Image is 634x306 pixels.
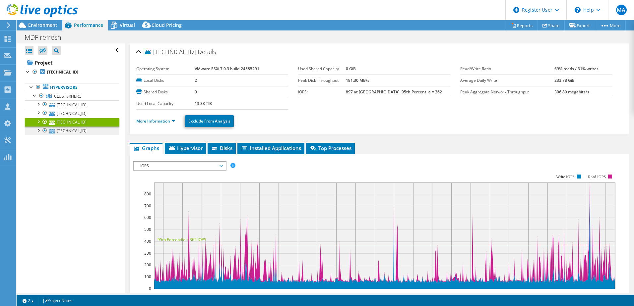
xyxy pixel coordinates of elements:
span: Performance [74,22,103,28]
span: Installed Applications [241,145,301,151]
text: 10:00 [581,292,591,298]
b: VMware ESXi 7.0.3 build-24585291 [195,66,259,72]
span: Virtual [120,22,135,28]
label: Peak Disk Throughput [298,77,346,84]
a: Hypervisors [25,83,119,92]
text: 13:00 [177,292,187,298]
text: 15:00 [216,292,226,298]
span: MA [616,5,627,15]
span: [TECHNICAL_ID] [145,49,196,55]
text: 05:00 [484,292,495,298]
a: More Information [136,118,175,124]
text: 03:00 [446,292,456,298]
text: 0 [149,286,151,291]
text: 95th Percentile = 362 IOPS [158,237,206,242]
text: 11:00 [600,292,610,298]
b: 0 [195,89,197,95]
text: 17:00 [254,292,264,298]
label: Used Local Capacity [136,100,195,107]
span: Environment [28,22,57,28]
text: 19:00 [292,292,303,298]
text: 700 [144,203,151,209]
a: Export [564,20,595,30]
b: 13.33 TiB [195,101,212,106]
a: Reports [506,20,538,30]
b: 2 [195,77,197,83]
text: 07:00 [523,292,533,298]
text: 200 [144,262,151,268]
text: 02:00 [427,292,437,298]
span: Cloud Pricing [152,22,182,28]
b: [TECHNICAL_ID] [47,69,78,75]
text: 300 [144,250,151,256]
a: CLUSTERHERC [25,92,119,100]
text: 00:00 [389,292,399,298]
text: 09:00 [561,292,572,298]
text: 21:00 [331,292,341,298]
a: [TECHNICAL_ID] [25,109,119,118]
label: Used Shared Capacity [298,66,346,72]
text: 500 [144,227,151,232]
svg: \n [575,7,581,13]
span: Disks [211,145,232,151]
label: Peak Aggregate Network Throughput [460,89,554,95]
text: 22:00 [350,292,360,298]
span: Details [198,48,216,56]
b: 69% reads / 31% writes [554,66,599,72]
text: 23:00 [369,292,380,298]
span: Hypervisor [168,145,203,151]
label: Local Disks [136,77,195,84]
h1: MDF refresh [22,34,72,41]
text: Write IOPS [556,175,575,179]
text: 100 [144,274,151,280]
a: Project Notes [38,296,77,305]
b: 233.78 GiB [554,77,575,83]
text: 08:00 [542,292,552,298]
text: 18:00 [273,292,284,298]
a: Project [25,57,119,68]
a: 2 [18,296,38,305]
text: 06:00 [504,292,514,298]
text: 600 [144,215,151,220]
span: Graphs [133,145,159,151]
b: 897 at [GEOGRAPHIC_DATA], 95th Percentile = 362 [346,89,442,95]
a: Exclude From Analysis [185,115,234,127]
a: More [595,20,626,30]
b: 0 GiB [346,66,356,72]
label: IOPS: [298,89,346,95]
text: 04:00 [465,292,475,298]
text: 12:00 [158,292,168,298]
b: 181.30 MB/s [346,77,369,83]
text: Read IOPS [588,175,606,179]
text: 20:00 [312,292,322,298]
a: Share [538,20,565,30]
a: [TECHNICAL_ID] [25,118,119,127]
text: 16:00 [235,292,245,298]
text: 400 [144,238,151,244]
label: Average Daily Write [460,77,554,84]
a: [TECHNICAL_ID] [25,68,119,76]
text: 800 [144,191,151,197]
label: Shared Disks [136,89,195,95]
span: Top Processes [309,145,351,151]
b: 306.89 megabits/s [554,89,589,95]
a: [TECHNICAL_ID] [25,100,119,109]
label: Read/Write Ratio [460,66,554,72]
span: IOPS [137,162,222,170]
a: [TECHNICAL_ID] [25,127,119,135]
text: 01:00 [408,292,418,298]
label: Operating System [136,66,195,72]
span: CLUSTERHERC [54,93,81,99]
text: 14:00 [196,292,207,298]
